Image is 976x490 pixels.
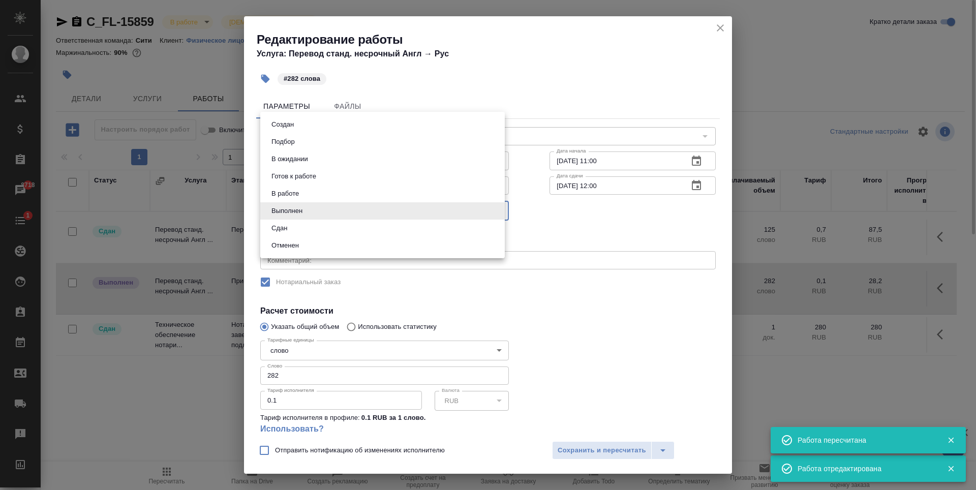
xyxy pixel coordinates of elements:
div: Работа отредактирована [798,464,932,474]
button: Подбор [268,136,298,147]
button: В работе [268,188,302,199]
button: Отменен [268,240,302,251]
button: Сдан [268,223,290,234]
button: В ожидании [268,154,311,165]
div: Работа пересчитана [798,435,932,445]
button: Готов к работе [268,171,319,182]
button: Закрыть [940,436,961,445]
button: Создан [268,119,297,130]
button: Закрыть [940,464,961,473]
button: Выполнен [268,205,306,217]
